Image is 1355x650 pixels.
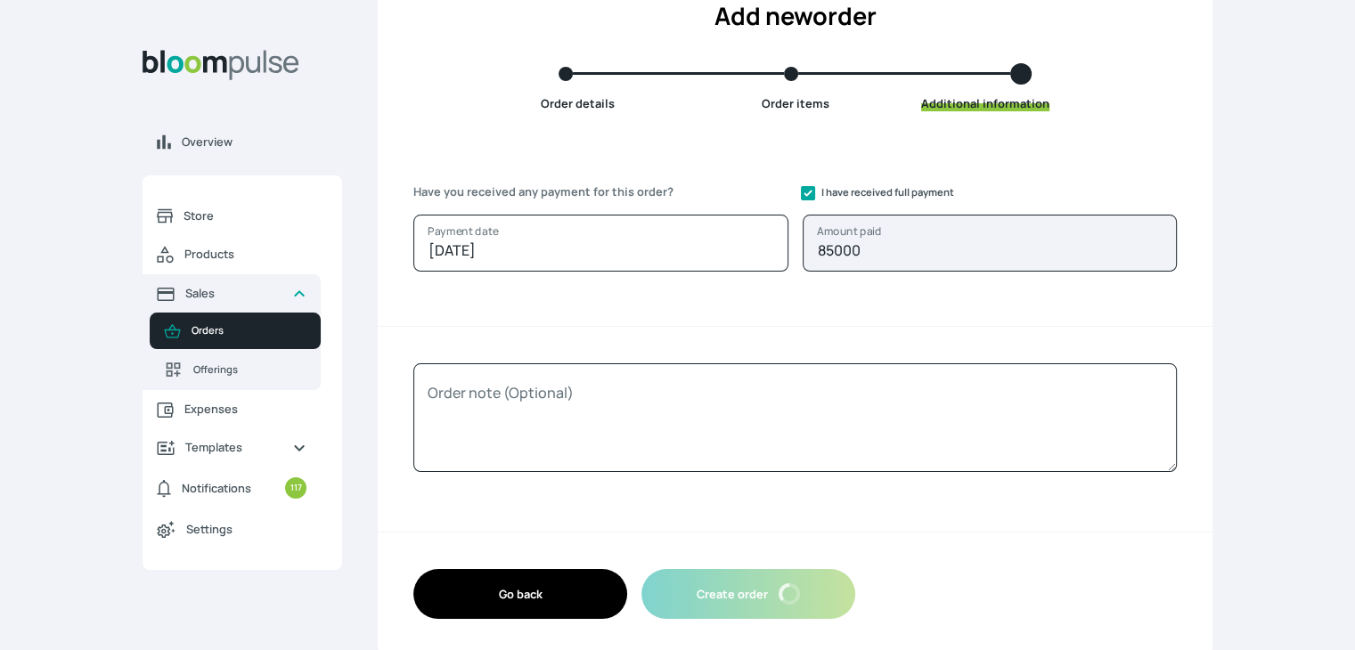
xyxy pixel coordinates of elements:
[185,439,278,456] span: Templates
[184,246,306,263] span: Products
[143,390,321,428] a: Expenses
[413,183,796,200] span: Have you received any payment for this order?
[150,349,321,390] a: Offerings
[184,207,306,224] span: Store
[821,185,954,199] label: I have received full payment
[143,123,342,161] a: Overview
[641,569,855,619] button: Create order
[143,50,299,80] img: Bloom Logo
[186,521,306,538] span: Settings
[192,323,306,338] span: Orders
[143,197,321,235] a: Store
[143,235,321,274] a: Products
[193,362,306,378] span: Offerings
[182,480,251,497] span: Notifications
[185,285,278,302] span: Sales
[143,274,321,313] a: Sales
[921,95,1049,111] span: Additional information
[143,428,321,467] a: Templates
[150,313,321,349] a: Orders
[182,134,328,150] span: Overview
[184,401,306,418] span: Expenses
[541,95,615,111] span: Order details
[143,467,321,509] a: Notifications117
[143,509,321,548] a: Settings
[761,95,829,111] span: Order items
[285,477,306,499] small: 117
[413,569,627,619] button: Go back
